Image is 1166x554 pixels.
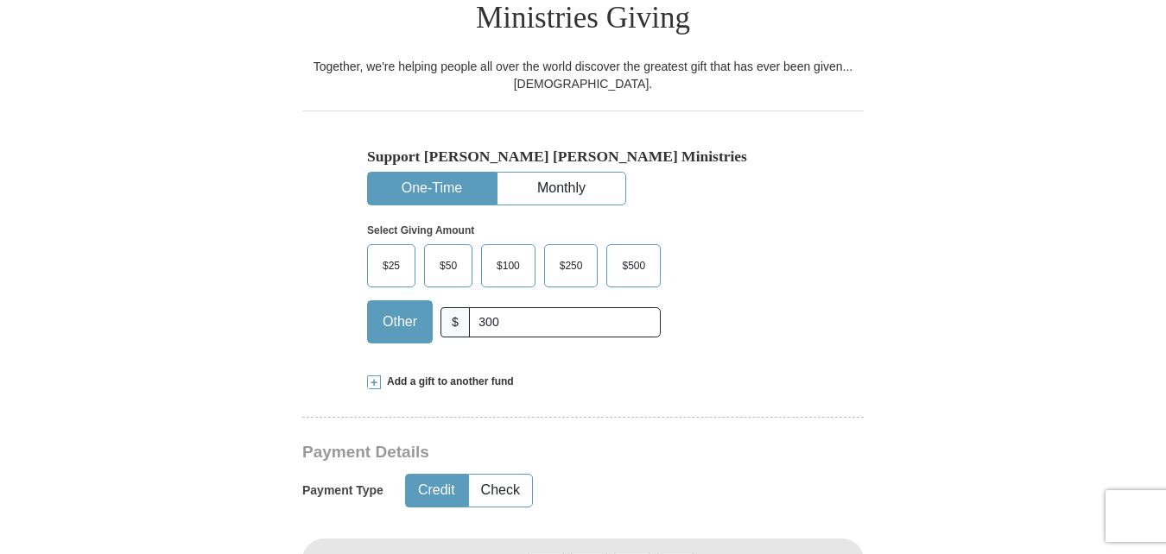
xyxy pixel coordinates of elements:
span: Add a gift to another fund [381,375,514,389]
span: Other [374,309,426,335]
button: Monthly [497,173,625,205]
h5: Support [PERSON_NAME] [PERSON_NAME] Ministries [367,148,799,166]
button: One-Time [368,173,496,205]
div: Together, we're helping people all over the world discover the greatest gift that has ever been g... [302,58,864,92]
h3: Payment Details [302,443,743,463]
span: $100 [488,253,529,279]
span: $ [440,307,470,337]
span: $25 [374,253,409,279]
span: $500 [613,253,654,279]
button: Credit [406,475,467,507]
h5: Payment Type [302,483,383,498]
button: Check [469,475,532,507]
span: $250 [551,253,592,279]
span: $50 [431,253,466,279]
strong: Select Giving Amount [367,224,474,236]
input: Other Amount [469,307,661,337]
